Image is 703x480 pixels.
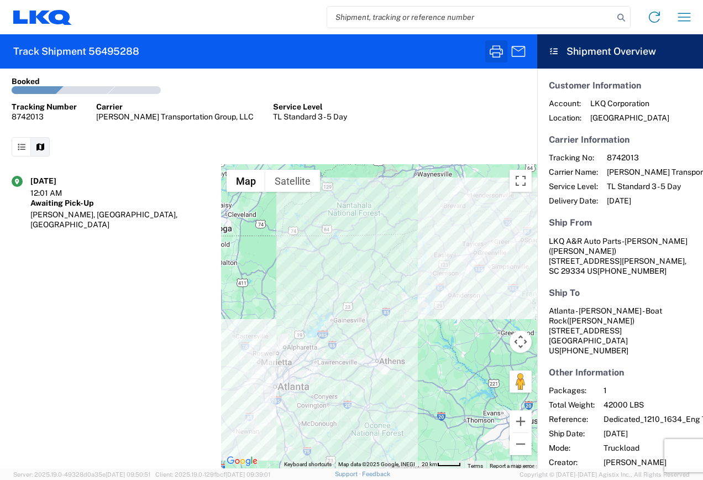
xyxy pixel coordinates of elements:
div: [PERSON_NAME] Transportation Group, LLC [96,112,254,122]
span: [DATE] 09:50:51 [106,471,150,478]
h5: Carrier Information [549,134,691,145]
a: Terms [468,463,483,469]
button: Zoom in [510,410,532,432]
a: Report a map error [490,463,534,469]
button: Toggle fullscreen view [510,170,532,192]
button: Show satellite imagery [265,170,320,192]
h5: Other Information [549,367,691,378]
address: [GEOGRAPHIC_DATA] US [549,306,691,356]
span: Location: [549,113,581,123]
span: Atlanta - [PERSON_NAME] - Boat Rock [STREET_ADDRESS] [549,306,662,335]
span: [PHONE_NUMBER] [559,346,628,355]
div: Booked [12,76,40,86]
div: Service Level [273,102,347,112]
div: TL Standard 3 - 5 Day [273,112,347,122]
a: Feedback [362,471,390,477]
span: [DATE] 09:39:01 [225,471,270,478]
input: Shipment, tracking or reference number [327,7,613,28]
div: Tracking Number [12,102,77,112]
span: Account: [549,98,581,108]
span: Reference: [549,414,595,424]
span: Packages: [549,385,595,395]
button: Drag Pegman onto the map to open Street View [510,371,532,393]
span: ([PERSON_NAME]) [567,316,634,325]
div: Carrier [96,102,254,112]
button: Map camera controls [510,331,532,353]
span: Copyright © [DATE]-[DATE] Agistix Inc., All Rights Reserved [520,469,690,479]
span: Client: 2025.19.0-129fbcf [155,471,270,478]
button: Zoom out [510,433,532,455]
span: Total Weight: [549,400,595,410]
h5: Ship To [549,288,691,298]
span: Mode: [549,443,595,453]
span: Service Level: [549,181,598,191]
a: Support [335,471,363,477]
button: Show street map [227,170,265,192]
span: [STREET_ADDRESS] [549,257,622,265]
div: 8742013 [12,112,77,122]
span: 20 km [422,461,437,467]
span: ([PERSON_NAME]) [549,247,616,255]
span: Creator: [549,457,595,467]
button: Map Scale: 20 km per 39 pixels [418,461,464,468]
button: Keyboard shortcuts [284,461,332,468]
span: Map data ©2025 Google, INEGI [338,461,415,467]
span: Ship Date: [549,429,595,439]
span: [GEOGRAPHIC_DATA] [590,113,669,123]
h2: Track Shipment 56495288 [13,45,139,58]
div: Awaiting Pick-Up [30,198,209,208]
div: 12:01 AM [30,188,86,198]
span: Delivery Date: [549,196,598,206]
div: [DATE] [30,176,86,186]
div: [PERSON_NAME], [GEOGRAPHIC_DATA], [GEOGRAPHIC_DATA] [30,210,209,229]
span: Server: 2025.19.0-49328d0a35e [13,471,150,478]
img: Google [224,454,260,468]
a: Open this area in Google Maps (opens a new window) [224,454,260,468]
span: Carrier Name: [549,167,598,177]
span: LKQ A&R Auto Parts -[PERSON_NAME] [549,237,688,246]
span: LKQ Corporation [590,98,669,108]
h5: Ship From [549,217,691,228]
span: Tracking No: [549,153,598,163]
header: Shipment Overview [537,34,703,69]
span: [PHONE_NUMBER] [597,267,667,275]
h5: Customer Information [549,80,691,91]
address: [PERSON_NAME], SC 29334 US [549,236,691,276]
